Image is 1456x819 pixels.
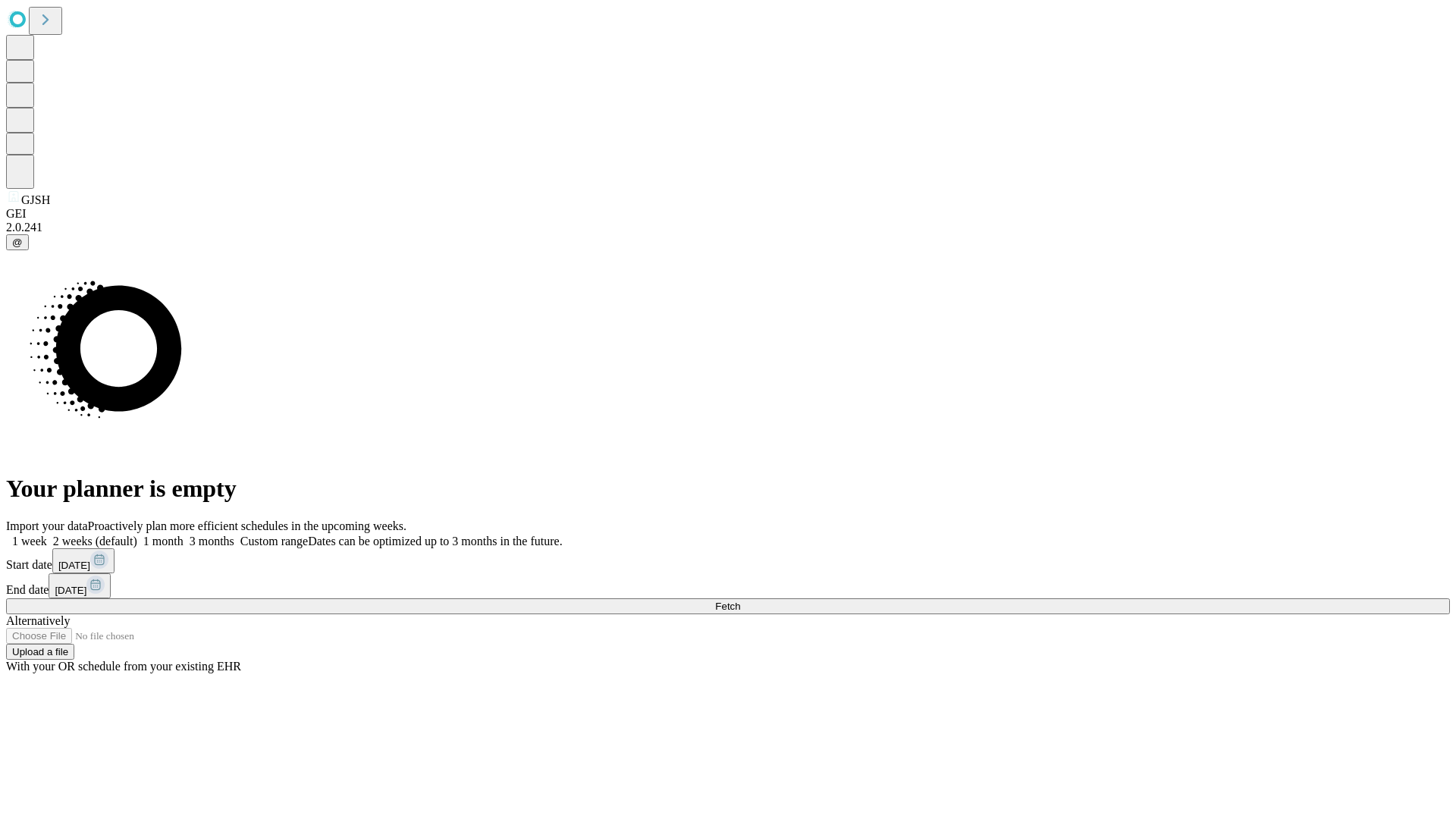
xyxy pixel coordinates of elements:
span: @ [12,237,23,248]
button: Upload a file [6,644,74,660]
button: @ [6,234,29,250]
span: 1 week [12,535,47,548]
span: [DATE] [58,560,90,571]
span: [DATE] [55,585,86,596]
button: [DATE] [52,548,115,573]
span: Fetch [715,601,740,612]
span: Alternatively [6,614,70,627]
div: End date [6,573,1450,598]
div: GEI [6,207,1450,221]
span: With your OR schedule from your existing EHR [6,660,241,673]
span: GJSH [21,193,50,206]
button: [DATE] [49,573,111,598]
button: Fetch [6,598,1450,614]
span: 1 month [143,535,184,548]
div: Start date [6,548,1450,573]
h1: Your planner is empty [6,475,1450,503]
span: Proactively plan more efficient schedules in the upcoming weeks. [88,519,406,532]
span: Dates can be optimized up to 3 months in the future. [308,535,562,548]
span: Import your data [6,519,88,532]
span: 2 weeks (default) [53,535,137,548]
div: 2.0.241 [6,221,1450,234]
span: 3 months [190,535,234,548]
span: Custom range [240,535,308,548]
